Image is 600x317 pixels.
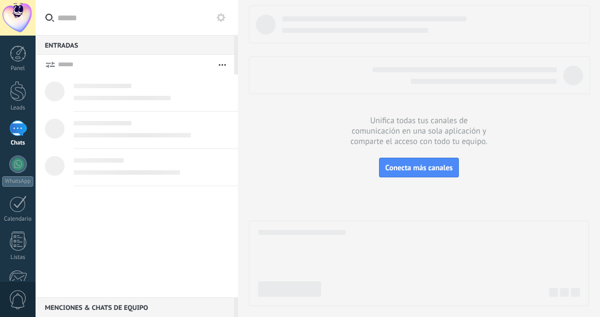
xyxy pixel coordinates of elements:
[2,65,34,72] div: Panel
[36,35,234,55] div: Entradas
[2,254,34,261] div: Listas
[2,176,33,187] div: WhatsApp
[379,158,458,177] button: Conecta más canales
[2,105,34,112] div: Leads
[2,140,34,147] div: Chats
[2,216,34,223] div: Calendario
[36,297,234,317] div: Menciones & Chats de equipo
[385,163,452,172] span: Conecta más canales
